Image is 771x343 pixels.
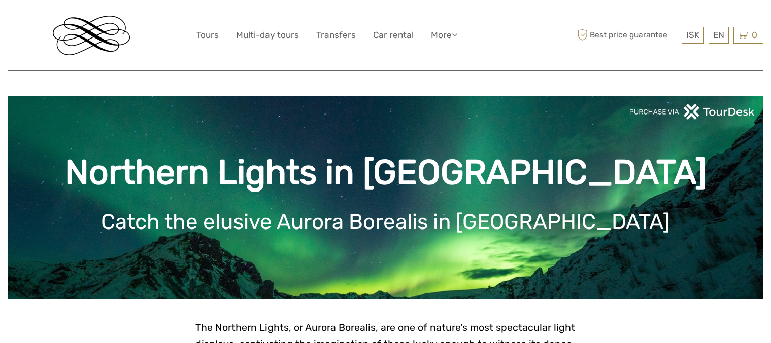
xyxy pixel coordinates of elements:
[53,16,130,55] img: Reykjavik Residence
[236,28,299,43] a: Multi-day tours
[23,152,748,193] h1: Northern Lights in [GEOGRAPHIC_DATA]
[316,28,356,43] a: Transfers
[750,30,759,40] span: 0
[431,28,457,43] a: More
[373,28,414,43] a: Car rental
[196,28,219,43] a: Tours
[686,30,699,40] span: ISK
[575,27,679,44] span: Best price guarantee
[23,209,748,235] h1: Catch the elusive Aurora Borealis in [GEOGRAPHIC_DATA]
[709,27,729,44] div: EN
[629,104,756,120] img: PurchaseViaTourDeskwhite.png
